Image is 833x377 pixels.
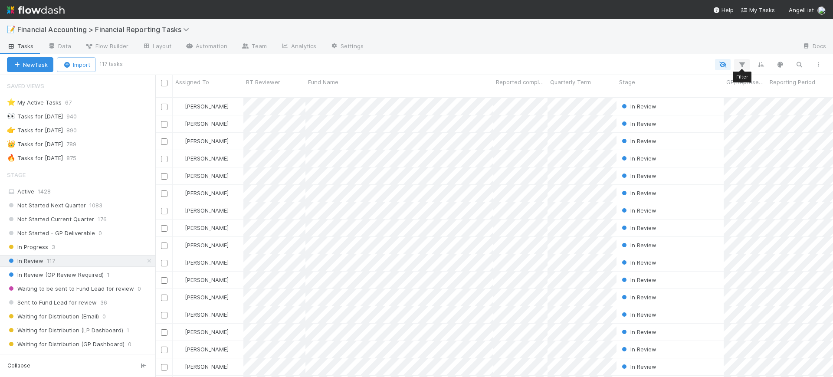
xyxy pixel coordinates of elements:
input: Toggle All Rows Selected [161,80,167,86]
div: In Review [620,310,656,319]
div: In Review [620,119,656,128]
span: In Review [620,172,656,179]
span: In Review [620,155,656,162]
img: avatar_030f5503-c087-43c2-95d1-dd8963b2926c.png [177,155,184,162]
div: In Review [620,137,656,145]
div: In Review [620,154,656,163]
span: In Review [7,256,43,266]
div: In Review [620,241,656,249]
span: Reported completed by [496,78,545,86]
span: [PERSON_NAME] [185,138,229,144]
span: Not Started Next Quarter [7,200,86,211]
a: My Tasks [741,6,775,14]
span: Not Started - GP Deliverable [7,228,95,239]
input: Toggle Row Selected [161,243,167,249]
div: In Review [620,328,656,336]
span: Assigned To [175,78,209,86]
div: Active [7,186,153,197]
span: 0 [128,339,131,350]
span: In Review [620,120,656,127]
span: Financial Accounting > Financial Reporting Tasks [17,25,193,34]
img: avatar_030f5503-c087-43c2-95d1-dd8963b2926c.png [177,224,184,231]
div: Tasks for [DATE] [7,111,63,122]
span: In Review [620,242,656,249]
div: [PERSON_NAME] [176,258,229,267]
span: 📝 [7,26,16,33]
span: In Review [620,346,656,353]
span: [PERSON_NAME] [185,363,229,370]
div: [PERSON_NAME] [176,154,229,163]
span: BT Reviewer [246,78,280,86]
div: [PERSON_NAME] [176,171,229,180]
span: 0 [112,353,116,364]
span: 👉 [7,126,16,134]
img: avatar_030f5503-c087-43c2-95d1-dd8963b2926c.png [177,276,184,283]
span: [PERSON_NAME] [185,207,229,214]
div: My Active Tasks [7,97,62,108]
input: Toggle Row Selected [161,190,167,197]
span: In Review [620,311,656,318]
img: avatar_030f5503-c087-43c2-95d1-dd8963b2926c.png [177,242,184,249]
span: 789 [66,139,85,150]
a: Automation [178,40,234,54]
button: NewTask [7,57,53,72]
a: Team [234,40,274,54]
span: [PERSON_NAME] [185,120,229,127]
span: 👀 [7,112,16,120]
span: Fund Name [308,78,338,86]
a: Flow Builder [78,40,135,54]
div: [PERSON_NAME] [176,362,229,371]
input: Toggle Row Selected [161,347,167,353]
img: logo-inverted-e16ddd16eac7371096b0.svg [7,3,65,17]
span: 3 [52,242,55,252]
img: avatar_030f5503-c087-43c2-95d1-dd8963b2926c.png [177,294,184,301]
input: Toggle Row Selected [161,104,167,110]
span: [PERSON_NAME] [185,103,229,110]
img: avatar_fee1282a-8af6-4c79-b7c7-bf2cfad99775.png [817,6,826,15]
input: Toggle Row Selected [161,173,167,180]
img: avatar_030f5503-c087-43c2-95d1-dd8963b2926c.png [177,120,184,127]
img: avatar_030f5503-c087-43c2-95d1-dd8963b2926c.png [177,259,184,266]
span: Waiting for Distribution (Manually) [7,353,109,364]
img: avatar_c0d2ec3f-77e2-40ea-8107-ee7bdb5edede.png [177,207,184,214]
img: avatar_c0d2ec3f-77e2-40ea-8107-ee7bdb5edede.png [177,346,184,353]
span: In Review [620,190,656,197]
span: In Review [620,103,656,110]
a: Analytics [274,40,323,54]
span: 36 [100,297,107,308]
span: In Review [620,294,656,301]
span: [PERSON_NAME] [185,276,229,283]
div: In Review [620,275,656,284]
div: Tasks for [DATE] [7,153,63,164]
div: [PERSON_NAME] [176,189,229,197]
div: In Review [620,345,656,354]
span: 1083 [89,200,102,211]
div: [PERSON_NAME] [176,345,229,354]
input: Toggle Row Selected [161,208,167,214]
span: In Review (GP Review Required) [7,269,104,280]
div: [PERSON_NAME] [176,206,229,215]
span: [PERSON_NAME] [185,328,229,335]
span: 67 [65,97,80,108]
span: 0 [138,283,141,294]
div: Help [713,6,734,14]
span: 176 [98,214,107,225]
span: 0 [102,311,106,322]
span: In Review [620,276,656,283]
input: Toggle Row Selected [161,138,167,145]
img: avatar_030f5503-c087-43c2-95d1-dd8963b2926c.png [177,138,184,144]
span: 117 [47,256,55,266]
span: In Review [620,259,656,266]
div: In Review [620,258,656,267]
img: avatar_c0d2ec3f-77e2-40ea-8107-ee7bdb5edede.png [177,363,184,370]
span: 1428 [38,188,51,195]
span: 940 [66,111,85,122]
div: [PERSON_NAME] [176,328,229,336]
div: In Review [620,206,656,215]
span: 🔥 [7,154,16,161]
span: Quarterly Term [550,78,591,86]
span: [PERSON_NAME] [185,259,229,266]
img: avatar_030f5503-c087-43c2-95d1-dd8963b2926c.png [177,103,184,110]
span: [PERSON_NAME] [185,155,229,162]
span: 1 [127,325,129,336]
